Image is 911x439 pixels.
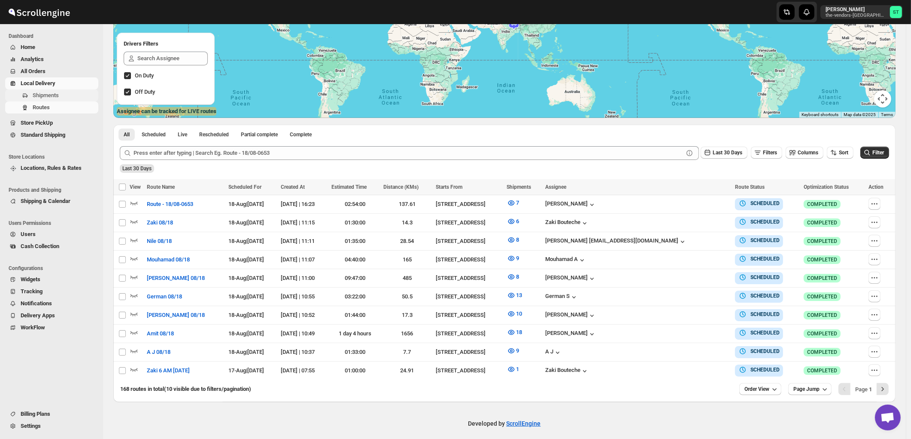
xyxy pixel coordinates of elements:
[384,274,431,282] div: 485
[875,405,901,430] a: Open chat
[331,218,379,227] div: 01:30:00
[436,348,501,356] div: [STREET_ADDRESS]
[331,311,379,319] div: 01:44:00
[877,383,889,395] button: Next
[750,237,780,243] b: SCHEDULED
[281,366,326,375] div: [DATE] | 07:55
[869,386,872,393] b: 1
[827,147,853,159] button: Sort
[860,147,889,159] button: Filter
[384,200,431,209] div: 137.61
[807,238,837,245] span: COMPLETED
[5,286,98,298] button: Tracking
[436,237,501,246] div: [STREET_ADDRESS]
[147,218,173,227] span: Zaki 08/18
[881,112,893,117] a: Terms
[436,274,501,282] div: [STREET_ADDRESS]
[516,236,519,243] span: 8
[331,200,379,209] div: 02:54:00
[384,329,431,338] div: 1656
[750,367,780,373] b: SCHEDULED
[807,219,837,226] span: COMPLETED
[228,330,264,337] span: 18-Aug | [DATE]
[436,255,501,264] div: [STREET_ADDRESS]
[701,147,747,159] button: Last 30 Days
[331,255,379,264] div: 04:40:00
[502,270,525,284] button: 8
[281,274,326,282] div: [DATE] | 11:00
[545,293,578,301] div: German S
[384,237,431,246] div: 28.54
[893,9,899,15] text: ST
[7,1,71,23] img: ScrollEngine
[545,311,596,320] div: [PERSON_NAME]
[135,72,154,79] span: On Duty
[738,347,780,356] button: SCHEDULED
[281,218,326,227] div: [DATE] | 11:15
[502,344,525,358] button: 9
[21,44,35,50] span: Home
[117,107,216,116] label: Assignee can be tracked for LIVE routes
[868,184,884,190] span: Action
[807,367,837,374] span: COMPLETED
[807,293,837,300] span: COMPLETED
[750,200,780,206] b: SCHEDULED
[5,101,98,114] button: Routes
[804,184,849,190] span: Optimization Status
[21,231,36,237] span: Users
[516,255,519,261] span: 9
[120,386,251,392] span: 168 routes in total (10 visible due to filters/pagination)
[281,255,326,264] div: [DATE] | 11:07
[21,312,55,319] span: Delivery Apps
[468,419,541,428] p: Developed by
[5,298,98,310] button: Notifications
[5,273,98,286] button: Widgets
[21,423,41,429] span: Settings
[738,292,780,300] button: SCHEDULED
[807,201,837,208] span: COMPLETED
[507,184,531,190] span: Shipments
[545,367,589,375] div: Zaki Bouteche
[331,329,379,338] div: 1 day 4 hours
[142,290,187,304] button: German 08/18
[21,288,43,295] span: Tracking
[502,325,528,339] button: 18
[545,274,596,283] button: [PERSON_NAME]
[738,199,780,208] button: SCHEDULED
[545,219,589,227] button: Zaki Bouteche
[516,310,522,317] span: 10
[516,200,519,206] span: 7
[826,6,887,13] p: [PERSON_NAME]
[855,386,872,393] span: Page
[9,153,99,160] span: Store Locations
[802,112,838,118] button: Keyboard shortcuts
[807,349,837,356] span: COMPLETED
[751,147,782,159] button: Filters
[199,131,229,138] span: Rescheduled
[21,411,50,417] span: Billing Plans
[507,420,541,427] a: ScrollEngine
[142,253,195,267] button: Mouhamad 08/18
[436,366,501,375] div: [STREET_ADDRESS]
[5,408,98,420] button: Billing Plans
[820,5,903,19] button: User menu
[228,293,264,300] span: 18-Aug | [DATE]
[750,311,780,317] b: SCHEDULED
[874,90,891,107] button: Map camera controls
[545,348,562,357] button: A J
[545,256,586,264] button: Mouhamad A
[872,150,884,156] span: Filter
[750,348,780,354] b: SCHEDULED
[130,184,141,190] span: View
[142,271,210,285] button: [PERSON_NAME] 08/18
[331,274,379,282] div: 09:47:00
[807,312,837,319] span: COMPLETED
[738,310,780,319] button: SCHEDULED
[516,366,519,372] span: 1
[331,348,379,356] div: 01:33:00
[738,236,780,245] button: SCHEDULED
[21,80,55,86] span: Local Delivery
[9,187,99,193] span: Products and Shipping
